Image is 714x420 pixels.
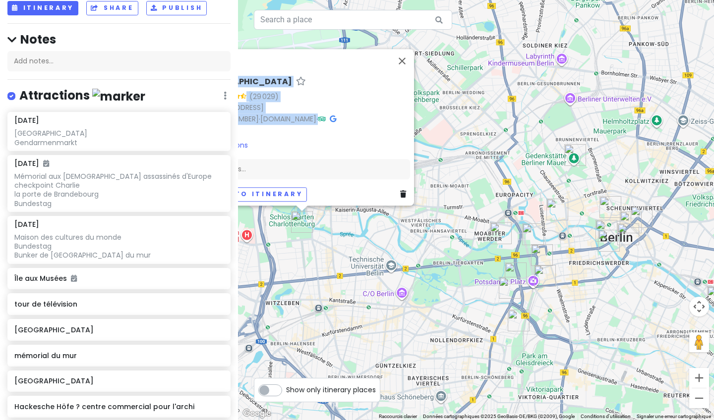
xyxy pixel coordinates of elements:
[14,325,223,334] h6: [GEOGRAPHIC_DATA]
[146,1,207,15] button: Publish
[14,233,223,260] div: Maison des cultures du monde Bundestag Bunker de [GEOGRAPHIC_DATA] du mur
[14,351,223,360] h6: mémorial du mur
[14,402,223,411] h6: Hackesche Höfe ? centre commercial pour l'archi
[286,384,376,395] span: Show only itinerary places
[14,172,223,208] div: Mémorial aux [DEMOGRAPHIC_DATA] assassinés d'Europe checkpoint Charlie la porte de Brandebourg Bu...
[423,414,575,419] span: Données cartographiques ©2025 GeoBasis-DE/BKG (©2009), Google
[379,413,417,420] button: Raccourcis clavier
[14,159,49,168] h6: [DATE]
[200,77,292,87] h6: [GEOGRAPHIC_DATA]
[43,160,49,167] i: Added to itinerary
[71,275,77,282] i: Added to itinerary
[599,196,621,218] div: Hackesche Höfe ? centre commercial pour l'archi
[620,211,642,233] div: tour de télévision
[19,88,145,104] h4: Attractions
[581,414,631,419] a: Conditions d'utilisation
[14,220,39,229] h6: [DATE]
[14,376,223,385] h6: [GEOGRAPHIC_DATA]
[7,32,231,47] h4: Notes
[318,115,326,122] i: Tripadvisor
[499,277,521,299] div: Neue Nationalgalerie
[595,220,617,242] div: cathédrale de Berlin
[254,10,452,30] input: Search a place
[631,206,653,228] div: Alexanderplatz
[249,91,279,102] div: (29 029)
[505,262,527,284] div: Philharmonie de Berlin
[14,129,223,147] div: [GEOGRAPHIC_DATA] Gendarmenmarkt
[14,300,223,309] h6: tour de télévision
[296,77,306,87] a: Star place
[7,51,231,72] div: Add notes...
[240,407,273,420] a: Ouvrir cette zone dans Google Maps (dans une nouvelle fenêtre)
[14,116,39,125] h6: [DATE]
[490,222,512,244] div: Maison des cultures du monde
[689,332,709,352] button: Faites glisser Pegman sur la carte pour ouvrir Street View
[14,274,223,283] h6: Île aux Musées
[200,159,410,180] div: Add notes...
[200,77,410,136] div: · ·
[531,244,553,266] div: Vendredi 15/08
[200,125,410,136] summary: Hours
[689,388,709,408] button: Zoom arrière
[617,223,639,245] div: Rotes Rathaus, Hôtel de Ville
[200,114,259,124] a: [PHONE_NUMBER]
[200,140,248,151] a: Attractions
[689,297,709,316] button: Commandes de la caméra de la carte
[689,368,709,388] button: Zoom avant
[522,223,544,245] div: Bundestag
[390,49,414,73] button: Fermer
[534,265,556,287] div: Musée du Mur de Berlin
[598,230,620,252] div: Île aux Musées
[400,189,410,200] a: Delete place
[260,114,316,124] a: [DOMAIN_NAME]
[200,187,307,202] button: Add to itinerary
[86,1,138,15] button: Share
[564,144,586,166] div: mémorial du mur
[546,199,568,220] div: Bunker de Berlin
[330,115,336,122] i: Google Maps
[240,407,273,420] img: Google
[508,310,530,331] div: Flottwell Berlin Hotel & Residenz am Park
[637,414,711,419] a: Signaler une erreur cartographique
[7,1,78,15] button: Itinerary
[200,103,264,112] a: [STREET_ADDRESS]
[92,89,145,104] img: marker
[291,211,313,233] div: Schloss Charlottenburg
